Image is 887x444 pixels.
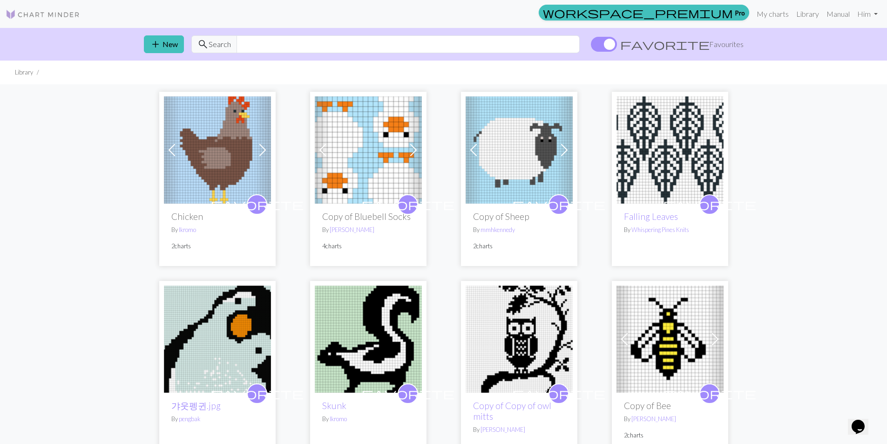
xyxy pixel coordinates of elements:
[361,197,454,212] span: favorite
[466,96,573,204] img: Sheep
[548,383,569,404] button: favourite
[315,286,422,393] img: skunk 2
[398,383,418,404] button: favourite
[322,211,414,222] h2: Copy of Bluebell Socks
[792,5,823,23] a: Library
[322,400,346,411] a: Skunk
[210,197,304,212] span: favorite
[150,38,161,51] span: add
[171,211,264,222] h2: Chicken
[322,242,414,251] p: 4 charts
[247,194,267,215] button: favourite
[631,415,676,423] a: [PERSON_NAME]
[616,286,724,393] img: Bee
[6,9,80,20] img: Logo
[209,39,231,50] span: Search
[171,415,264,424] p: By
[210,195,304,214] i: favourite
[473,400,551,422] a: Copy of Copy of owl mitts
[210,386,304,401] span: favorite
[620,38,710,51] span: favorite
[330,226,374,233] a: [PERSON_NAME]
[179,226,196,233] a: lkromo
[481,426,525,433] a: [PERSON_NAME]
[663,384,756,403] i: favourite
[15,68,33,77] li: Library
[164,286,271,393] img: 갸웃펭귄.jpg
[624,211,678,222] a: Falling Leaves
[512,386,605,401] span: favorite
[591,35,744,53] label: Show all
[481,226,515,233] a: mmhkennedy
[663,195,756,214] i: favourite
[398,194,418,215] button: favourite
[753,5,792,23] a: My charts
[699,383,720,404] button: favourite
[171,225,264,234] p: By
[466,334,573,342] a: owl mitts
[624,431,716,440] p: 2 charts
[512,197,605,212] span: favorite
[179,415,200,423] a: pengbak
[171,400,221,411] a: 갸웃펭귄.jpg
[164,334,271,342] a: 갸웃펭귄.jpg
[164,96,271,204] img: Chicken
[247,383,267,404] button: favourite
[322,415,414,424] p: By
[543,6,733,19] span: workspace_premium
[322,225,414,234] p: By
[473,225,565,234] p: By
[512,384,605,403] i: favourite
[616,144,724,153] a: leaves
[663,386,756,401] span: favorite
[631,226,689,233] a: Whispering Pines Knits
[853,5,881,23] a: Him
[466,144,573,153] a: Sheep
[848,407,878,435] iframe: chat widget
[315,96,422,204] img: Duck Socks
[210,384,304,403] i: favourite
[624,400,716,411] h2: Copy of Bee
[197,38,209,51] span: search
[466,286,573,393] img: owl mitts
[539,5,749,20] a: Pro
[473,242,565,251] p: 2 charts
[616,96,724,204] img: leaves
[616,334,724,342] a: Bee
[823,5,853,23] a: Manual
[361,195,454,214] i: favourite
[548,194,569,215] button: favourite
[699,194,720,215] button: favourite
[709,39,744,50] span: Favourites
[512,195,605,214] i: favourite
[361,386,454,401] span: favorite
[315,144,422,153] a: Duck Socks
[164,144,271,153] a: Chicken
[473,211,565,222] h2: Copy of Sheep
[624,415,716,424] p: By
[330,415,347,423] a: lkromo
[473,425,565,434] p: By
[315,334,422,342] a: skunk 2
[361,384,454,403] i: favourite
[624,225,716,234] p: By
[171,242,264,251] p: 2 charts
[144,35,184,53] button: New
[663,197,756,212] span: favorite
